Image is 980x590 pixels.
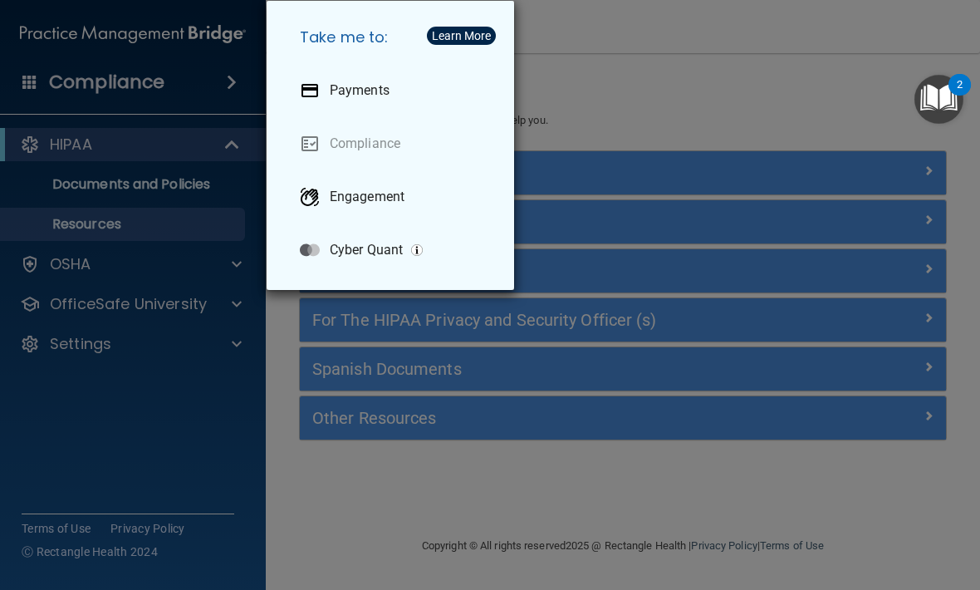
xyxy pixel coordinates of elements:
a: Compliance [287,120,501,167]
a: Engagement [287,174,501,220]
p: Payments [330,82,390,99]
iframe: Drift Widget Chat Controller [693,472,960,538]
button: Open Resource Center, 2 new notifications [914,75,963,124]
button: Learn More [427,27,496,45]
a: Payments [287,67,501,114]
div: 2 [957,85,963,106]
a: Cyber Quant [287,227,501,273]
p: Engagement [330,189,404,205]
h5: Take me to: [287,14,501,61]
div: Learn More [432,30,491,42]
p: Cyber Quant [330,242,403,258]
